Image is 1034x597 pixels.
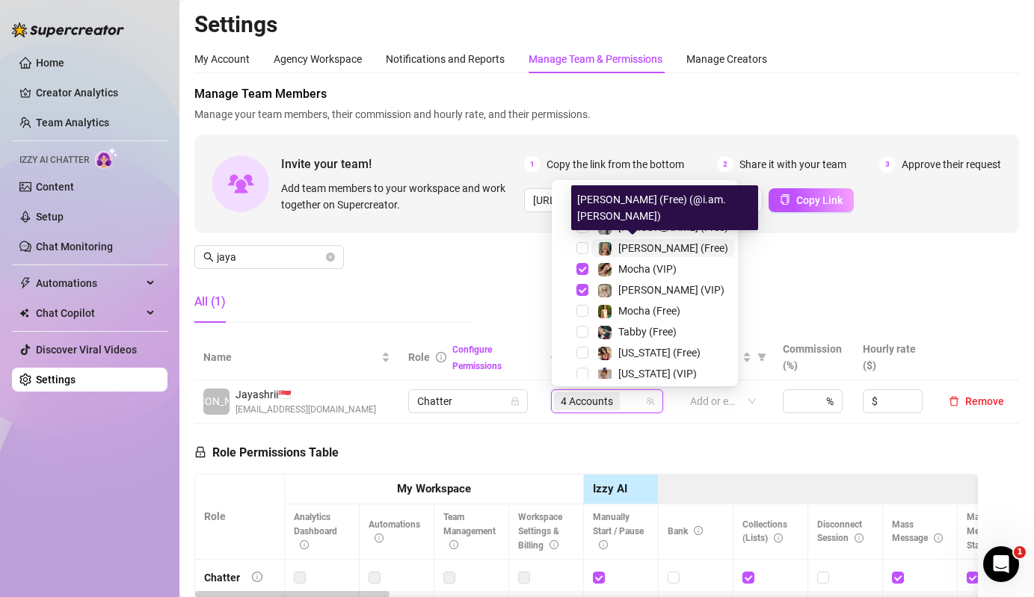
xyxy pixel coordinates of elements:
[194,444,339,462] h5: Role Permissions Table
[36,271,142,295] span: Automations
[19,153,89,167] span: Izzy AI Chatter
[294,512,337,551] span: Analytics Dashboard
[892,519,943,544] span: Mass Message
[965,395,1004,407] span: Remove
[618,242,728,254] span: [PERSON_NAME] (Free)
[529,51,662,67] div: Manage Team & Permissions
[36,81,156,105] a: Creator Analytics
[281,180,518,213] span: Add team members to your workspace and work together on Supercreator.
[217,249,323,265] input: Search members
[274,51,362,67] div: Agency Workspace
[300,540,309,549] span: info-circle
[518,512,562,551] span: Workspace Settings & Billing
[417,390,519,412] span: Chatter
[576,242,588,254] span: Select tree node
[934,533,943,542] span: info-circle
[36,211,64,223] a: Setup
[524,156,541,173] span: 1
[618,263,677,275] span: Mocha (VIP)
[326,253,335,262] button: close-circle
[717,156,733,173] span: 2
[36,374,76,386] a: Settings
[576,368,588,380] span: Select tree node
[443,512,496,551] span: Team Management
[194,85,1019,103] span: Manage Team Members
[618,347,701,359] span: [US_STATE] (Free)
[943,392,1010,410] button: Remove
[618,326,677,338] span: Tabby (Free)
[236,386,376,403] span: Jayashrii 🇸🇬
[855,533,864,542] span: info-circle
[36,57,64,69] a: Home
[369,519,420,544] span: Automations
[769,188,854,212] button: Copy Link
[203,349,378,365] span: Name
[194,293,226,311] div: All (1)
[550,540,558,549] span: info-circle
[36,181,74,193] a: Content
[375,533,384,542] span: info-circle
[36,344,137,356] a: Discover Viral Videos
[646,397,655,406] span: team
[36,241,113,253] a: Chat Monitoring
[19,277,31,289] span: thunderbolt
[796,194,843,206] span: Copy Link
[598,347,612,360] img: Georgia (Free)
[203,252,214,262] span: search
[598,326,612,339] img: Tabby (Free)
[598,263,612,276] img: Mocha (VIP)
[668,526,703,536] span: Bank
[967,512,1003,551] span: Mass Message Stats
[598,242,612,256] img: Ellie (Free)
[195,474,285,560] th: Role
[176,393,256,409] span: [PERSON_NAME]
[618,368,697,380] span: [US_STATE] (VIP)
[902,156,1001,173] span: Approve their request
[576,284,588,296] span: Select tree node
[618,284,724,296] span: [PERSON_NAME] (VIP)
[194,106,1019,123] span: Manage your team members, their commission and hourly rate, and their permissions.
[436,352,446,362] span: info-circle
[576,347,588,359] span: Select tree node
[386,51,505,67] div: Notifications and Reports
[576,326,588,338] span: Select tree node
[983,546,1019,582] iframe: Intercom live chat
[204,569,240,586] div: Chatter
[576,305,588,317] span: Select tree node
[774,533,783,542] span: info-circle
[593,512,644,551] span: Manually Start / Pause
[449,540,458,549] span: info-circle
[194,446,206,458] span: lock
[576,263,588,275] span: Select tree node
[598,305,612,318] img: Mocha (Free)
[281,155,524,173] span: Invite your team!
[452,344,502,371] a: Configure Permissions
[236,403,376,417] span: [EMAIL_ADDRESS][DOMAIN_NAME]
[571,185,758,230] div: [PERSON_NAME] (Free) (@i.am.[PERSON_NAME])
[780,194,790,205] span: copy
[854,335,934,380] th: Hourly rate ($)
[194,335,399,380] th: Name
[686,51,767,67] div: Manage Creators
[194,51,250,67] div: My Account
[598,284,612,297] img: Ellie (VIP)
[252,572,262,582] span: info-circle
[397,482,471,495] strong: My Workspace
[599,540,608,549] span: info-circle
[511,397,520,406] span: lock
[551,349,650,365] span: Creator accounts
[408,351,430,363] span: Role
[95,147,118,169] img: AI Chatter
[593,482,627,495] strong: Izzy AI
[739,156,846,173] span: Share it with your team
[694,526,703,535] span: info-circle
[618,305,680,317] span: Mocha (Free)
[36,117,109,129] a: Team Analytics
[817,519,864,544] span: Disconnect Session
[547,156,684,173] span: Copy the link from the bottom
[757,353,766,362] span: filter
[742,519,787,544] span: Collections (Lists)
[1014,546,1026,558] span: 1
[949,396,959,406] span: delete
